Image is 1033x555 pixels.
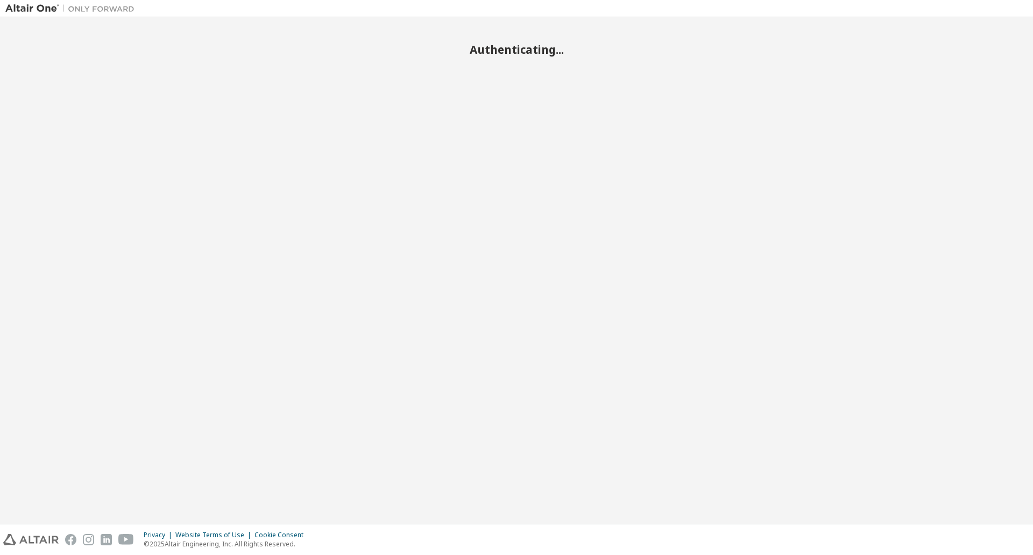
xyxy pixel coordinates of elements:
img: Altair One [5,3,140,14]
img: instagram.svg [83,534,94,545]
div: Privacy [144,531,175,539]
p: © 2025 Altair Engineering, Inc. All Rights Reserved. [144,539,310,549]
div: Cookie Consent [254,531,310,539]
h2: Authenticating... [5,43,1028,57]
img: facebook.svg [65,534,76,545]
div: Website Terms of Use [175,531,254,539]
img: linkedin.svg [101,534,112,545]
img: youtube.svg [118,534,134,545]
img: altair_logo.svg [3,534,59,545]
